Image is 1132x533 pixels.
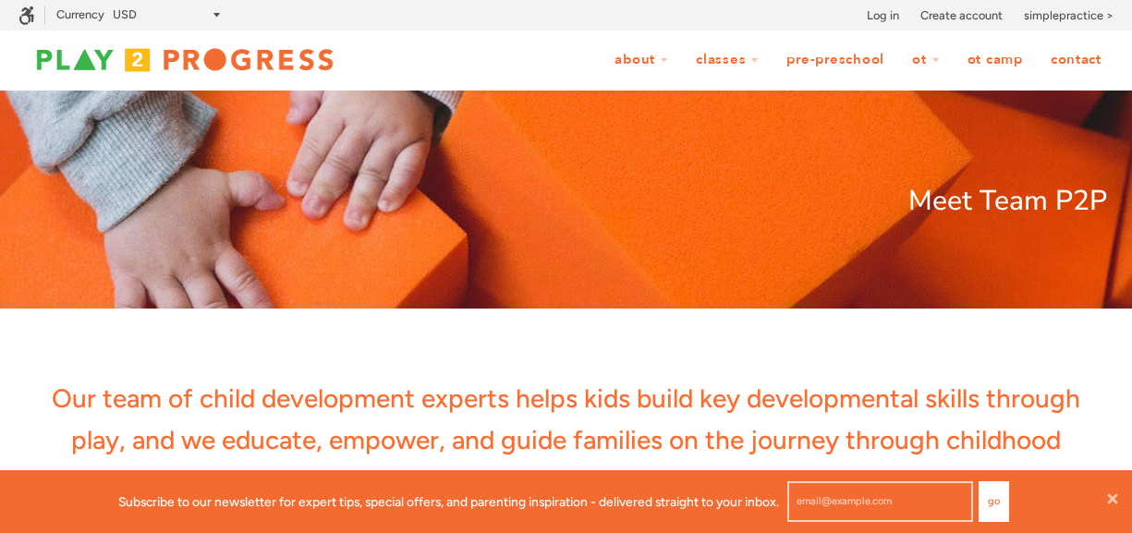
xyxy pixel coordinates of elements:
[603,42,680,78] a: About
[26,179,1107,224] p: Meet Team P2P
[1024,6,1114,25] a: simplepractice >
[26,378,1107,461] p: Our team of child development experts helps kids build key developmental skills through play, and...
[18,42,351,79] img: Play2Progress logo
[920,6,1003,25] a: Create account
[900,42,952,78] a: OT
[979,481,1009,522] button: Go
[774,42,896,78] a: Pre-Preschool
[118,491,779,512] p: Subscribe to our newsletter for expert tips, special offers, and parenting inspiration - delivere...
[867,6,899,25] a: Log in
[56,7,104,21] label: Currency
[1039,42,1114,78] a: Contact
[956,42,1035,78] a: OT Camp
[684,42,771,78] a: Classes
[787,481,973,522] input: email@example.com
